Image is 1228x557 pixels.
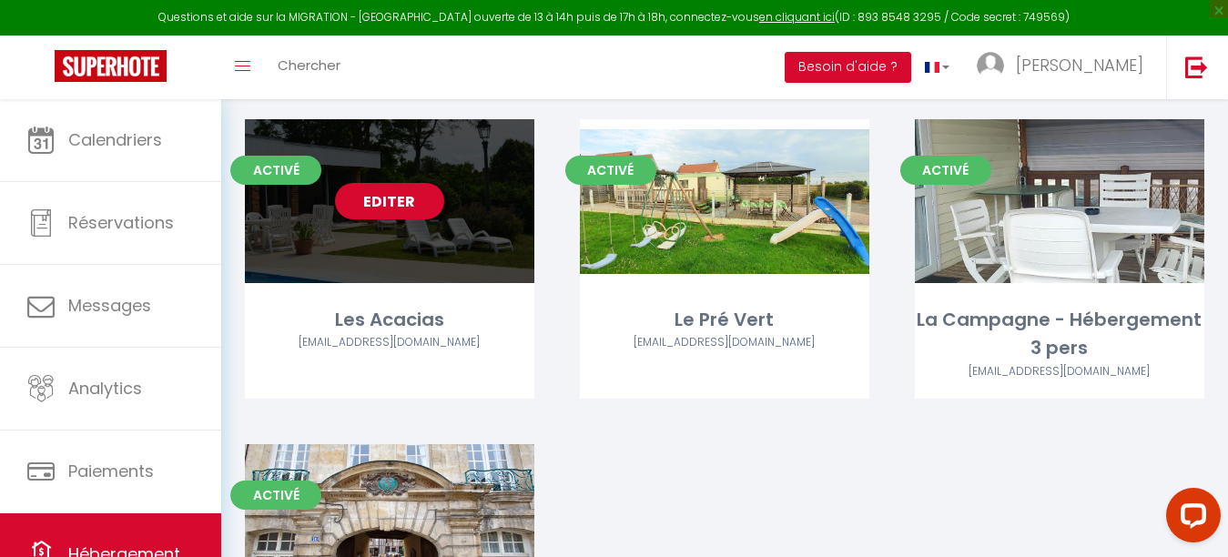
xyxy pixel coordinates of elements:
[915,306,1204,363] div: La Campagne - Hébergement 3 pers
[245,306,534,334] div: Les Acacias
[977,52,1004,79] img: ...
[900,156,991,185] span: Activé
[230,156,321,185] span: Activé
[1005,183,1114,219] a: Editer
[335,508,444,544] a: Editer
[580,334,869,351] div: Airbnb
[1152,481,1228,557] iframe: LiveChat chat widget
[963,35,1166,99] a: ... [PERSON_NAME]
[670,183,779,219] a: Editer
[68,128,162,151] span: Calendriers
[1185,56,1208,78] img: logout
[785,52,911,83] button: Besoin d'aide ?
[565,156,656,185] span: Activé
[580,306,869,334] div: Le Pré Vert
[915,363,1204,380] div: Airbnb
[68,460,154,482] span: Paiements
[230,481,321,510] span: Activé
[278,56,340,75] span: Chercher
[68,377,142,400] span: Analytics
[55,50,167,82] img: Super Booking
[335,183,444,219] a: Editer
[1016,54,1143,76] span: [PERSON_NAME]
[68,294,151,317] span: Messages
[68,211,174,234] span: Réservations
[245,334,534,351] div: Airbnb
[264,35,354,99] a: Chercher
[759,9,835,25] a: en cliquant ici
